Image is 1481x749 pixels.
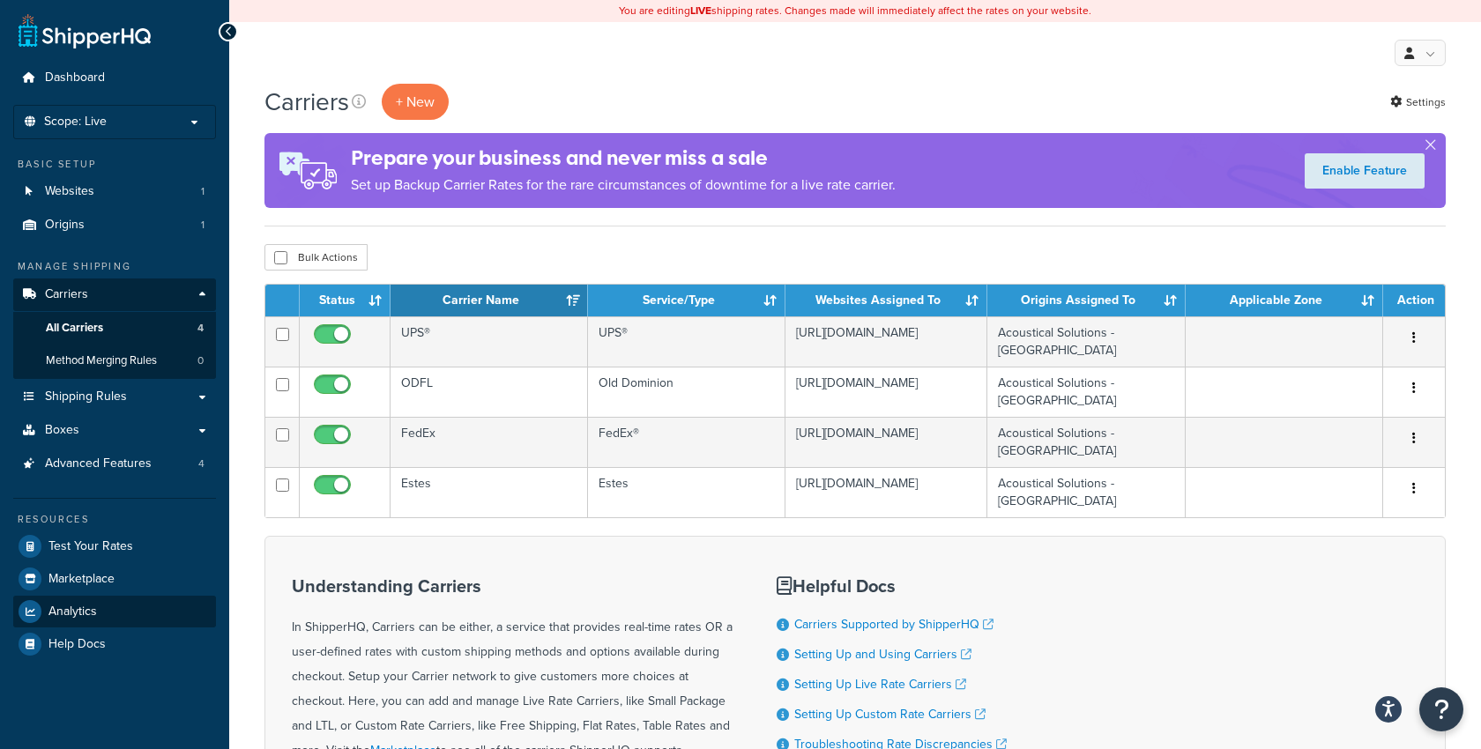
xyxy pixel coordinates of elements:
[794,675,966,693] a: Setting Up Live Rate Carriers
[391,467,588,517] td: Estes
[1390,90,1446,115] a: Settings
[588,367,785,417] td: Old Dominion
[300,285,391,316] th: Status: activate to sort column ascending
[13,596,216,627] a: Analytics
[45,423,79,438] span: Boxes
[588,316,785,367] td: UPS®
[45,70,105,85] span: Dashboard
[19,13,151,48] a: ShipperHQ Home
[690,3,711,19] b: LIVE
[13,563,216,595] a: Marketplace
[292,576,733,596] h3: Understanding Carriers
[13,448,216,480] a: Advanced Features 4
[1305,153,1425,189] a: Enable Feature
[13,157,216,172] div: Basic Setup
[588,417,785,467] td: FedEx®
[13,62,216,94] a: Dashboard
[45,389,127,404] span: Shipping Rules
[1186,285,1383,316] th: Applicable Zone: activate to sort column ascending
[987,417,1186,467] td: Acoustical Solutions - [GEOGRAPHIC_DATA]
[794,645,971,664] a: Setting Up and Using Carriers
[198,456,205,471] span: 4
[44,115,107,130] span: Scope: Live
[987,316,1186,367] td: Acoustical Solutions - [GEOGRAPHIC_DATA]
[45,456,152,471] span: Advanced Features
[382,84,449,120] button: + New
[201,184,205,199] span: 1
[588,467,785,517] td: Estes
[785,367,987,417] td: [URL][DOMAIN_NAME]
[987,467,1186,517] td: Acoustical Solutions - [GEOGRAPHIC_DATA]
[45,184,94,199] span: Websites
[201,218,205,233] span: 1
[264,133,351,208] img: ad-rules-rateshop-fe6ec290ccb7230408bd80ed9643f0289d75e0ffd9eb532fc0e269fcd187b520.png
[13,312,216,345] li: All Carriers
[391,316,588,367] td: UPS®
[777,576,1007,596] h3: Helpful Docs
[785,417,987,467] td: [URL][DOMAIN_NAME]
[794,705,986,723] a: Setting Up Custom Rate Carriers
[48,572,115,587] span: Marketplace
[1383,285,1445,316] th: Action
[987,367,1186,417] td: Acoustical Solutions - [GEOGRAPHIC_DATA]
[45,287,88,302] span: Carriers
[45,218,85,233] span: Origins
[13,209,216,241] a: Origins 1
[48,604,97,619] span: Analytics
[13,312,216,345] a: All Carriers 4
[785,285,987,316] th: Websites Assigned To: activate to sort column ascending
[13,512,216,527] div: Resources
[785,316,987,367] td: [URL][DOMAIN_NAME]
[264,85,349,119] h1: Carriers
[588,285,785,316] th: Service/Type: activate to sort column ascending
[391,367,588,417] td: ODFL
[13,414,216,447] a: Boxes
[13,345,216,377] a: Method Merging Rules 0
[48,539,133,554] span: Test Your Rates
[46,353,157,368] span: Method Merging Rules
[48,637,106,652] span: Help Docs
[13,175,216,208] a: Websites 1
[13,530,216,562] a: Test Your Rates
[13,278,216,311] a: Carriers
[197,321,204,336] span: 4
[13,381,216,413] a: Shipping Rules
[351,173,896,197] p: Set up Backup Carrier Rates for the rare circumstances of downtime for a live rate carrier.
[13,175,216,208] li: Websites
[351,144,896,173] h4: Prepare your business and never miss a sale
[13,278,216,379] li: Carriers
[391,285,588,316] th: Carrier Name: activate to sort column ascending
[391,417,588,467] td: FedEx
[1419,687,1463,731] button: Open Resource Center
[794,615,994,634] a: Carriers Supported by ShipperHQ
[13,345,216,377] li: Method Merging Rules
[785,467,987,517] td: [URL][DOMAIN_NAME]
[264,244,368,271] button: Bulk Actions
[46,321,103,336] span: All Carriers
[13,209,216,241] li: Origins
[13,448,216,480] li: Advanced Features
[987,285,1186,316] th: Origins Assigned To: activate to sort column ascending
[13,628,216,660] a: Help Docs
[13,259,216,274] div: Manage Shipping
[197,353,204,368] span: 0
